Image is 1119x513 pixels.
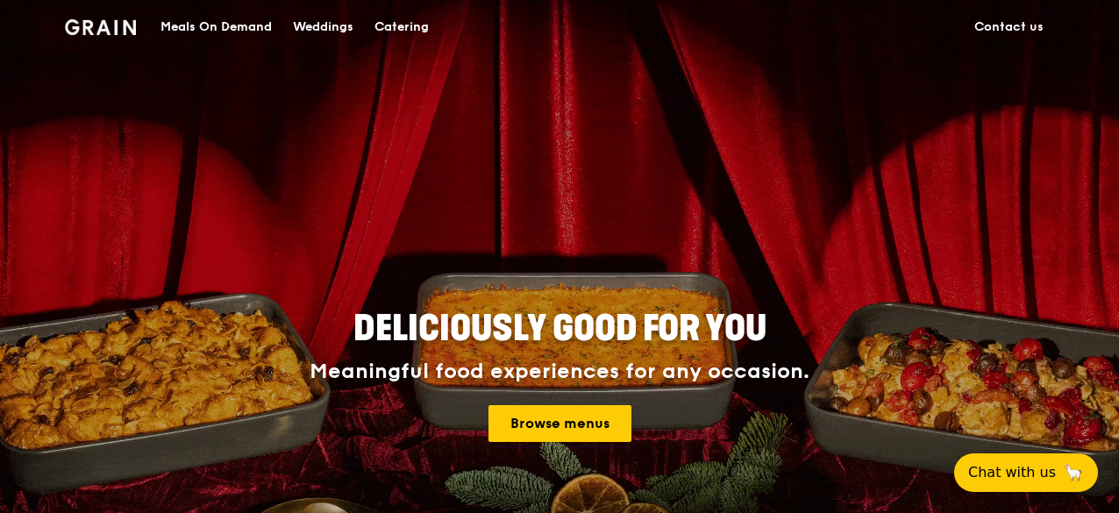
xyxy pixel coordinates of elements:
img: Grain [65,19,136,35]
span: 🦙 [1063,462,1084,483]
div: Catering [374,1,429,53]
a: Contact us [964,1,1054,53]
a: Browse menus [488,405,631,442]
a: Catering [364,1,439,53]
span: Chat with us [968,462,1056,483]
span: Deliciously good for you [353,308,766,350]
div: Meaningful food experiences for any occasion. [244,360,875,384]
a: Weddings [282,1,364,53]
div: Meals On Demand [160,1,272,53]
button: Chat with us🦙 [954,453,1098,492]
div: Weddings [293,1,353,53]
